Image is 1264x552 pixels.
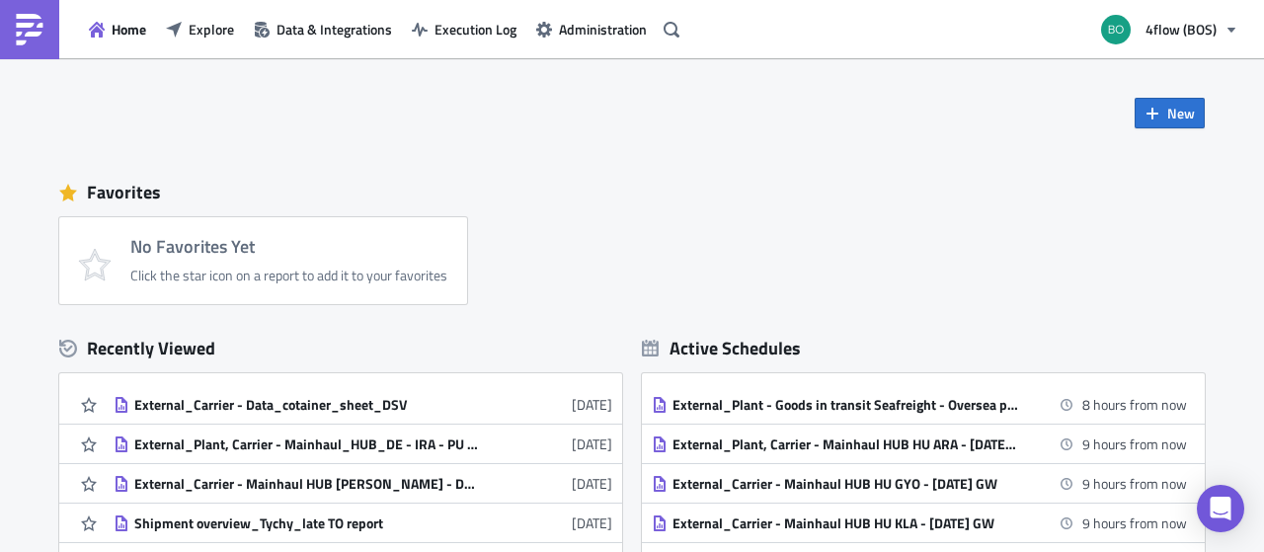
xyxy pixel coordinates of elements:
span: New [1167,103,1195,123]
span: Execution Log [434,19,516,39]
span: Administration [559,19,647,39]
a: External_Plant - Goods in transit Seafreight - Oversea plants8 hours from now [652,385,1187,424]
div: External_Plant, Carrier - Mainhaul HUB HU ARA - [DATE] GW [672,435,1018,453]
div: Active Schedules [642,337,801,359]
span: 4flow (BOS) [1145,19,1217,39]
img: PushMetrics [14,14,45,45]
div: External_Plant - Goods in transit Seafreight - Oversea plants [672,396,1018,414]
div: Click the star icon on a report to add it to your favorites [130,267,447,284]
a: External_Carrier - Mainhaul HUB HU GYO - [DATE] GW9 hours from now [652,464,1187,503]
div: External_Plant, Carrier - Mainhaul_HUB_DE - IRA - PU [DATE] [134,435,480,453]
span: Explore [189,19,234,39]
span: Home [112,19,146,39]
div: Open Intercom Messenger [1197,485,1244,532]
a: External_Carrier - Mainhaul HUB HU KLA - [DATE] GW9 hours from now [652,504,1187,542]
div: External_Carrier - Data_cotainer_sheet_DSV [134,396,480,414]
a: External_Carrier - Mainhaul HUB [PERSON_NAME] - Daily GW[DATE] [114,464,612,503]
a: External_Plant, Carrier - Mainhaul HUB HU ARA - [DATE] GW9 hours from now [652,425,1187,463]
time: 2025-10-06T06:57:52Z [572,513,612,533]
img: Avatar [1099,13,1133,46]
time: 2025-10-10 07:00 [1082,434,1187,454]
time: 2025-10-10 07:00 [1082,513,1187,533]
div: External_Carrier - Mainhaul HUB [PERSON_NAME] - Daily GW [134,475,480,493]
div: External_Carrier - Mainhaul HUB HU KLA - [DATE] GW [672,514,1018,532]
button: Execution Log [402,14,526,44]
div: Favorites [59,178,1205,207]
div: Shipment overview_Tychy_late TO report [134,514,480,532]
a: Shipment overview_Tychy_late TO report[DATE] [114,504,612,542]
div: Recently Viewed [59,334,622,363]
button: Home [79,14,156,44]
button: New [1135,98,1205,128]
button: Data & Integrations [244,14,402,44]
div: External_Carrier - Mainhaul HUB HU GYO - [DATE] GW [672,475,1018,493]
a: External_Plant, Carrier - Mainhaul_HUB_DE - IRA - PU [DATE][DATE] [114,425,612,463]
time: 2025-10-10 07:00 [1082,473,1187,494]
time: 2025-10-07T13:54:27Z [572,394,612,415]
h4: No Favorites Yet [130,237,447,257]
button: 4flow (BOS) [1089,8,1249,51]
button: Explore [156,14,244,44]
time: 2025-10-06T14:47:59Z [572,473,612,494]
time: 2025-10-10 06:00 [1082,394,1187,415]
time: 2025-10-06T19:28:57Z [572,434,612,454]
span: Data & Integrations [276,19,392,39]
button: Administration [526,14,657,44]
a: External_Carrier - Data_cotainer_sheet_DSV[DATE] [114,385,612,424]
